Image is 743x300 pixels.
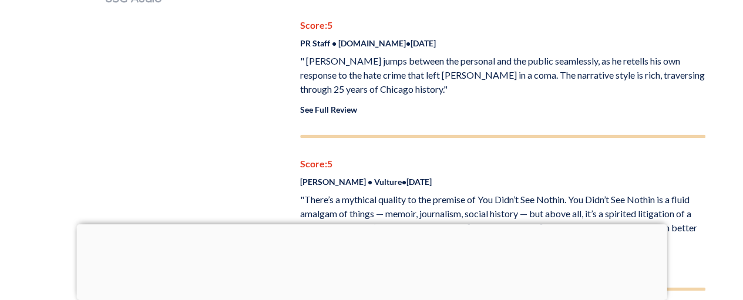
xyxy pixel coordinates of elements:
[300,54,705,96] p: " [PERSON_NAME] jumps between the personal and the public seamlessly, as he retells his own respo...
[300,157,705,171] p: Score: 5
[300,18,705,32] p: Score: 5
[76,224,667,297] iframe: Advertisement
[300,37,705,49] p: PR Staff • [DOMAIN_NAME] • [DATE]
[300,176,705,188] p: [PERSON_NAME] • Vulture • [DATE]
[300,193,705,249] p: "There’s a mythical quality to the premise of You Didn’t See Nothin. You Didn’t See Nothin is a f...
[300,105,357,114] a: See Full Review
